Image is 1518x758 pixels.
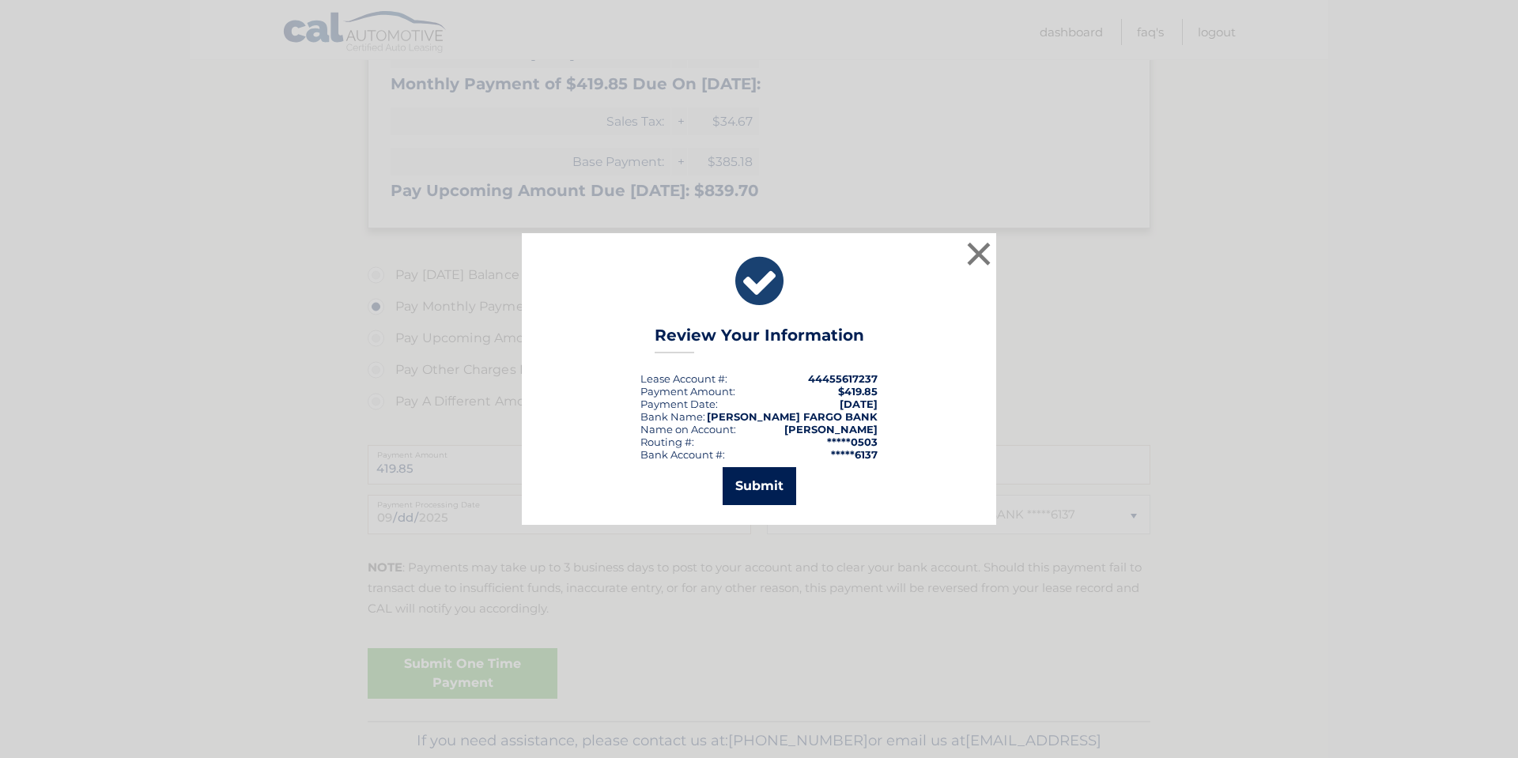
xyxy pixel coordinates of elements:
[640,385,735,398] div: Payment Amount:
[640,423,736,436] div: Name on Account:
[963,238,995,270] button: ×
[784,423,878,436] strong: [PERSON_NAME]
[640,448,725,461] div: Bank Account #:
[640,398,718,410] div: :
[640,410,705,423] div: Bank Name:
[808,372,878,385] strong: 44455617237
[723,467,796,505] button: Submit
[640,398,716,410] span: Payment Date
[640,372,727,385] div: Lease Account #:
[840,398,878,410] span: [DATE]
[640,436,694,448] div: Routing #:
[838,385,878,398] span: $419.85
[707,410,878,423] strong: [PERSON_NAME] FARGO BANK
[655,326,864,353] h3: Review Your Information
